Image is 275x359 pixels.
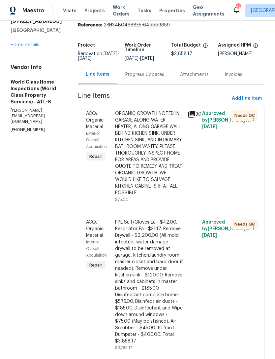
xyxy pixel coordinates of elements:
span: [DATE] [202,125,217,129]
button: Add line item [229,92,264,105]
h5: Assigned HPM [218,43,251,48]
h5: Total Budget [171,43,201,48]
h5: Work Order Timeline [125,43,171,52]
span: Properties [159,7,185,14]
span: [DATE] [78,56,92,61]
span: $3,858.17 [171,52,192,56]
span: ACQ: Organic Material [86,220,104,238]
div: PPE Suit/Gloves Ea - $42.00. Respirator Ea - $31.17. Remove Drywall - $2,200.00 (All mold infecte... [115,219,184,344]
span: [DATE] [140,56,154,61]
span: Approved by [PERSON_NAME] on [202,220,251,238]
span: [DATE] [202,233,217,238]
span: Line Items [78,92,229,105]
a: Home details [11,43,39,47]
div: [PERSON_NAME] [218,52,265,56]
span: $75.00 [115,197,129,201]
span: [DATE] [104,52,117,56]
span: [DATE] [125,56,138,61]
span: Approved by [PERSON_NAME] on [202,111,251,129]
span: Repair [87,153,105,160]
span: ACQ: Organic Material [86,111,104,129]
div: 30 [188,110,198,118]
h5: World Class Home Inspections (World Class Property Services) - ATL-S [11,79,62,105]
h5: Project [78,43,95,48]
div: Attachments [180,71,209,78]
span: Needs QC [234,221,258,228]
div: 2RH34B04SB8E5-64dbb9859 [78,22,264,28]
span: Work Orders [113,4,130,17]
span: The total cost of line items that have been proposed by Opendoor. This sum includes line items th... [203,43,208,52]
span: The hpm assigned to this work order. [253,43,258,52]
span: Geo Assignments [193,4,225,17]
b: Reference: [78,23,102,27]
div: Line Items [86,71,109,78]
h5: [GEOGRAPHIC_DATA] [11,27,62,34]
h4: Vendor Info [11,64,62,71]
h2: [STREET_ADDRESS] [11,18,62,24]
span: Exterior Overall - Acquisition [86,131,107,149]
span: $3,783.17 [115,346,132,350]
span: Repair [87,262,105,269]
div: ORGANIC GROWTH NOTED IN GARAGE ALONG WATER HEATER, ALONG GARAGE WALL BEHIND KICHEN SINK, UNDER KI... [115,110,184,196]
div: Progress Updates [125,71,164,78]
span: Projects [84,7,105,14]
span: Visits [63,7,76,14]
span: Renovation [78,52,119,61]
span: Interior Overall - Acquisition [86,240,107,257]
span: Tasks [137,8,151,13]
div: 87 [236,4,240,11]
span: Needs QC [234,112,258,119]
div: Invoices [225,71,242,78]
span: - [78,52,119,61]
span: Maestro [22,7,44,14]
p: [PHONE_NUMBER] [11,127,62,133]
p: [PERSON_NAME][EMAIL_ADDRESS][DOMAIN_NAME] [11,108,62,125]
span: - [125,56,154,61]
span: Add line item [232,94,262,103]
